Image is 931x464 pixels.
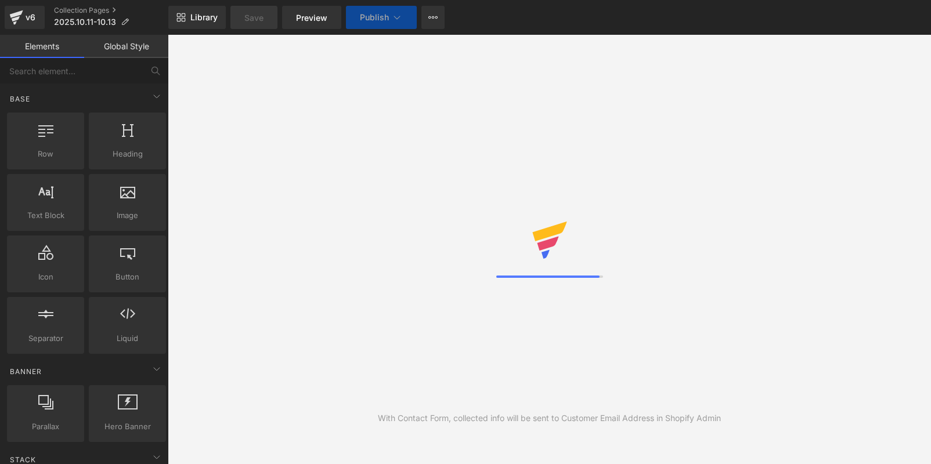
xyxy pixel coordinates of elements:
span: Separator [10,332,81,345]
span: Save [244,12,264,24]
span: Banner [9,366,43,377]
span: Publish [360,13,389,22]
span: Heading [92,148,163,160]
span: Icon [10,271,81,283]
span: Button [92,271,163,283]
button: More [421,6,445,29]
a: Global Style [84,35,168,58]
a: New Library [168,6,226,29]
a: Collection Pages [54,6,168,15]
button: Publish [346,6,417,29]
a: Preview [282,6,341,29]
div: v6 [23,10,38,25]
div: With Contact Form, collected info will be sent to Customer Email Address in Shopify Admin [378,412,721,425]
span: Library [190,12,218,23]
span: Image [92,209,163,222]
span: Parallax [10,420,81,433]
span: Hero Banner [92,420,163,433]
span: Row [10,148,81,160]
span: Liquid [92,332,163,345]
span: 2025.10.11-10.13 [54,17,116,27]
span: Text Block [10,209,81,222]
span: Preview [296,12,327,24]
a: v6 [5,6,45,29]
span: Base [9,93,31,104]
